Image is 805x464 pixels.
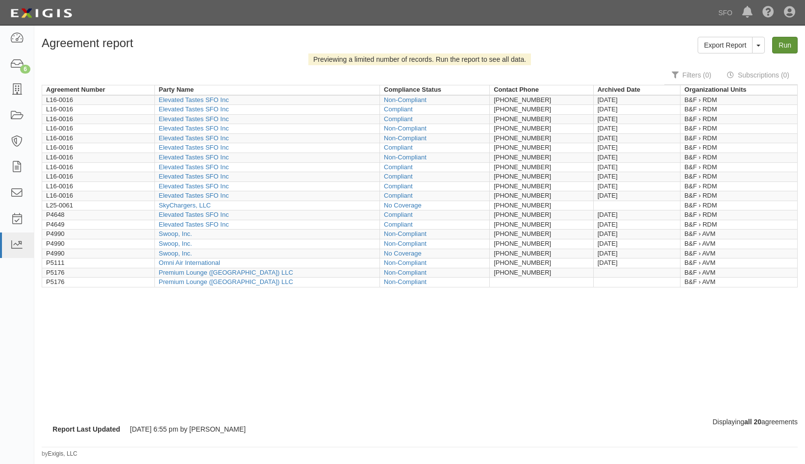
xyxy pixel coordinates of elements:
[159,192,229,199] a: Elevated Tastes SFO Inc
[384,211,413,218] a: Compliant
[680,172,798,182] td: B&F › RDM
[680,201,798,210] td: B&F › RDM
[159,154,229,161] a: Elevated Tastes SFO Inc
[384,182,413,190] a: Compliant
[384,154,427,161] a: Non-Compliant
[159,182,229,190] a: Elevated Tastes SFO Inc
[159,134,229,142] a: Elevated Tastes SFO Inc
[42,124,155,134] td: L16-0016
[593,230,680,239] td: [DATE]
[680,258,798,268] td: B&F › AVM
[494,85,539,95] div: Contact Phone
[680,230,798,239] td: B&F › AVM
[384,115,413,123] a: Compliant
[593,95,680,105] td: [DATE]
[680,278,798,287] td: B&F › AVM
[159,144,229,151] a: Elevated Tastes SFO Inc
[490,162,593,172] td: [PHONE_NUMBER]
[7,4,75,22] img: logo-5460c22ac91f19d4615b14bd174203de0afe785f0fc80cf4dbbc73dc1793850b.png
[159,173,229,180] a: Elevated Tastes SFO Inc
[680,95,798,105] td: B&F › RDM
[490,191,593,201] td: [PHONE_NUMBER]
[490,210,593,220] td: [PHONE_NUMBER]
[42,278,155,287] td: P5176
[772,37,798,53] a: Run
[384,144,413,151] a: Compliant
[42,230,155,239] td: P4990
[593,162,680,172] td: [DATE]
[308,53,531,65] div: Previewing a limited number of records. Run the report to see all data.
[744,418,761,426] b: all 20
[384,134,427,142] a: Non-Compliant
[159,115,229,123] a: Elevated Tastes SFO Inc
[42,258,155,268] td: P5111
[680,181,798,191] td: B&F › RDM
[490,258,593,268] td: [PHONE_NUMBER]
[680,268,798,278] td: B&F › AVM
[490,114,593,124] td: [PHONE_NUMBER]
[680,105,798,115] td: B&F › RDM
[680,239,798,249] td: B&F › AVM
[384,125,427,132] a: Non-Compliant
[42,201,155,210] td: L25-0061
[42,249,155,258] td: P4990
[42,172,155,182] td: L16-0016
[684,85,746,95] div: Organizational Units
[42,239,155,249] td: P4990
[490,153,593,162] td: [PHONE_NUMBER]
[42,450,77,458] small: by
[593,172,680,182] td: [DATE]
[593,249,680,258] td: [DATE]
[48,450,77,457] a: Exigis, LLC
[159,230,192,237] a: Swoop, Inc.
[762,7,774,19] i: Help Center - Complianz
[593,124,680,134] td: [DATE]
[159,250,192,257] a: Swoop, Inc.
[680,143,798,153] td: B&F › RDM
[593,258,680,268] td: [DATE]
[42,153,155,162] td: L16-0016
[680,249,798,258] td: B&F › AVM
[490,268,593,278] td: [PHONE_NUMBER]
[130,424,348,434] dd: [DATE] 6:55 pm by [PERSON_NAME]
[384,105,413,113] a: Compliant
[42,37,412,50] h1: Agreement report
[384,240,427,247] a: Non-Compliant
[593,105,680,115] td: [DATE]
[490,201,593,210] td: [PHONE_NUMBER]
[159,85,194,95] div: Party Name
[384,269,427,276] a: Non-Compliant
[384,96,427,103] a: Non-Compliant
[384,192,413,199] a: Compliant
[713,3,737,23] a: SFO
[490,181,593,191] td: [PHONE_NUMBER]
[384,202,422,209] a: No Coverage
[593,133,680,143] td: [DATE]
[680,133,798,143] td: B&F › RDM
[42,143,155,153] td: L16-0016
[46,85,105,95] div: Agreement Number
[42,424,120,434] dt: Report Last Updated
[42,268,155,278] td: P5176
[598,85,640,95] div: Archived Date
[698,37,753,53] a: Export Report
[384,163,413,171] a: Compliant
[680,191,798,201] td: B&F › RDM
[159,278,293,285] a: Premium Lounge ([GEOGRAPHIC_DATA]) LLC
[593,210,680,220] td: [DATE]
[42,220,155,230] td: P4649
[42,162,155,172] td: L16-0016
[680,162,798,172] td: B&F › RDM
[159,240,192,247] a: Swoop, Inc.
[593,153,680,162] td: [DATE]
[664,65,719,85] a: Filters (0)
[593,114,680,124] td: [DATE]
[159,259,220,266] a: Omni Air International
[384,259,427,266] a: Non-Compliant
[680,124,798,134] td: B&F › RDM
[593,143,680,153] td: [DATE]
[42,133,155,143] td: L16-0016
[490,143,593,153] td: [PHONE_NUMBER]
[490,239,593,249] td: [PHONE_NUMBER]
[490,95,593,105] td: [PHONE_NUMBER]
